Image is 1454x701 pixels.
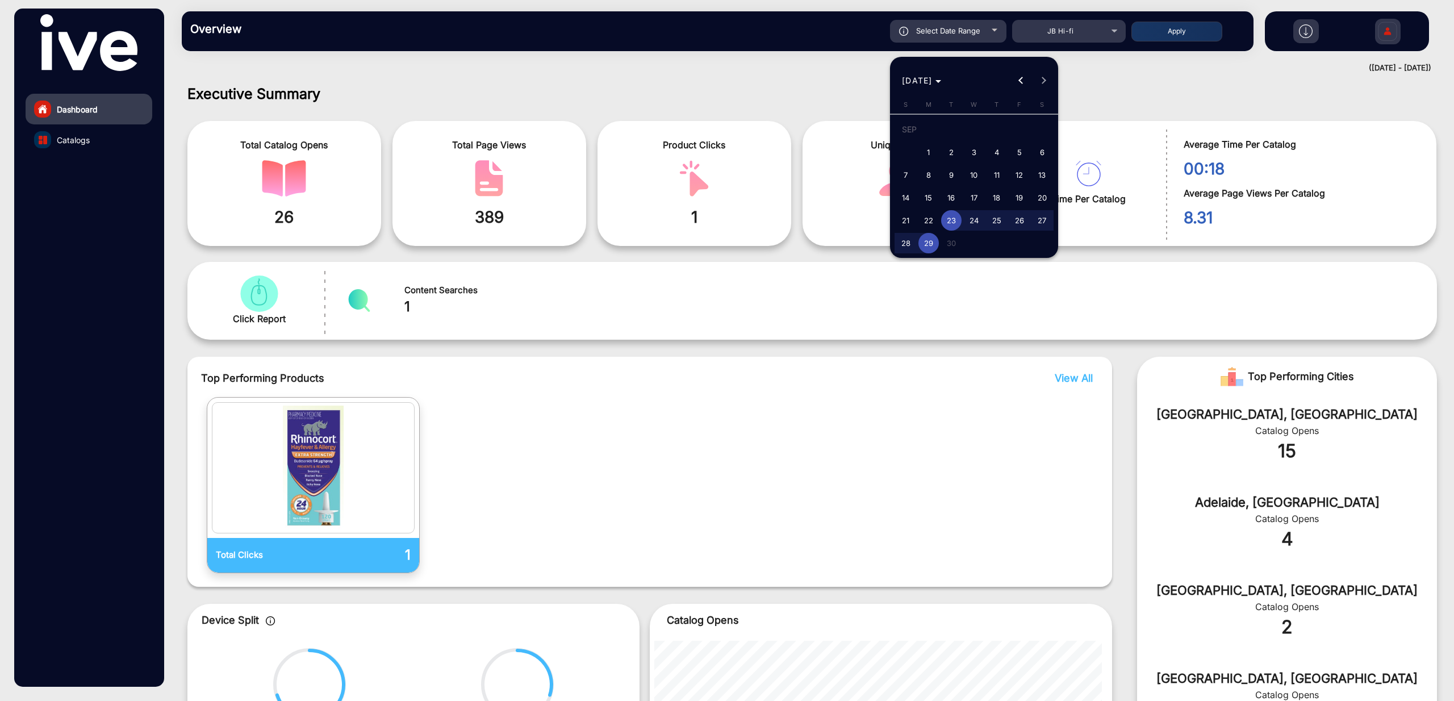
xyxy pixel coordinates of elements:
[1031,164,1054,186] button: September 13, 2025
[987,187,1007,208] span: 18
[1032,142,1052,162] span: 6
[1008,186,1031,209] button: September 19, 2025
[964,187,984,208] span: 17
[1009,187,1030,208] span: 19
[1017,101,1021,109] span: F
[1031,209,1054,232] button: September 27, 2025
[987,165,1007,185] span: 11
[1032,210,1052,231] span: 27
[895,209,917,232] button: September 21, 2025
[1040,101,1044,109] span: S
[985,141,1008,164] button: September 4, 2025
[896,187,916,208] span: 14
[917,209,940,232] button: September 22, 2025
[941,165,962,185] span: 9
[904,101,908,109] span: S
[985,209,1008,232] button: September 25, 2025
[995,101,998,109] span: T
[963,141,985,164] button: September 3, 2025
[949,101,953,109] span: T
[895,186,917,209] button: September 14, 2025
[895,232,917,254] button: September 28, 2025
[1009,165,1030,185] span: 12
[963,209,985,232] button: September 24, 2025
[964,210,984,231] span: 24
[896,165,916,185] span: 7
[917,232,940,254] button: September 29, 2025
[1009,210,1030,231] span: 26
[941,187,962,208] span: 16
[918,142,939,162] span: 1
[941,142,962,162] span: 2
[917,141,940,164] button: September 1, 2025
[1032,165,1052,185] span: 13
[918,187,939,208] span: 15
[918,233,939,253] span: 29
[971,101,977,109] span: W
[985,186,1008,209] button: September 18, 2025
[917,164,940,186] button: September 8, 2025
[941,233,962,253] span: 30
[1008,141,1031,164] button: September 5, 2025
[941,210,962,231] span: 23
[1031,141,1054,164] button: September 6, 2025
[896,210,916,231] span: 21
[902,76,933,85] span: [DATE]
[897,70,946,91] button: Choose month and year
[1010,69,1033,92] button: Previous month
[963,164,985,186] button: September 10, 2025
[1032,187,1052,208] span: 20
[1008,209,1031,232] button: September 26, 2025
[940,186,963,209] button: September 16, 2025
[964,142,984,162] span: 3
[1008,164,1031,186] button: September 12, 2025
[940,232,963,254] button: September 30, 2025
[1009,142,1030,162] span: 5
[963,186,985,209] button: September 17, 2025
[917,186,940,209] button: September 15, 2025
[895,164,917,186] button: September 7, 2025
[940,164,963,186] button: September 9, 2025
[918,165,939,185] span: 8
[987,142,1007,162] span: 4
[940,209,963,232] button: September 23, 2025
[985,164,1008,186] button: September 11, 2025
[895,118,1054,141] td: SEP
[896,233,916,253] span: 28
[940,141,963,164] button: September 2, 2025
[918,210,939,231] span: 22
[1031,186,1054,209] button: September 20, 2025
[987,210,1007,231] span: 25
[964,165,984,185] span: 10
[926,101,931,109] span: M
